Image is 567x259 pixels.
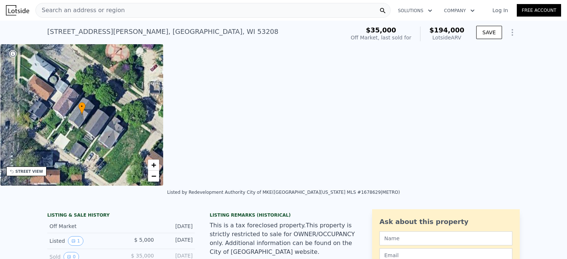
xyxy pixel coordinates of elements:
div: LISTING & SALE HISTORY [47,212,195,220]
img: Lotside [6,5,29,15]
div: STREET VIEW [16,169,43,174]
button: Show Options [505,25,520,40]
div: [DATE] [160,236,193,246]
span: + [151,160,156,169]
span: $ 5,000 [134,237,154,243]
button: Solutions [392,4,438,17]
a: Free Account [517,4,561,17]
input: Name [379,231,512,245]
div: Off Market, last sold for [351,34,411,41]
a: Zoom in [148,160,159,171]
span: Search an address or region [36,6,125,15]
div: [STREET_ADDRESS][PERSON_NAME] , [GEOGRAPHIC_DATA] , WI 53208 [47,27,278,37]
button: View historical data [68,236,83,246]
span: − [151,171,156,181]
a: Zoom out [148,171,159,182]
div: Lotside ARV [429,34,464,41]
div: • [78,102,86,115]
button: SAVE [476,26,502,39]
div: Listed by Redevelopment Authority City of MKE ([GEOGRAPHIC_DATA][US_STATE] MLS #1678629|METRO) [167,190,400,195]
div: Off Market [49,223,115,230]
div: This is a tax foreclosed property.This property is strictly restricted to sale for OWNER/OCCUPANC... [210,221,357,256]
span: $ 35,000 [131,253,154,259]
a: Log In [484,7,517,14]
button: Company [438,4,481,17]
div: Listing Remarks (Historical) [210,212,357,218]
span: $194,000 [429,26,464,34]
span: • [78,103,86,110]
div: Ask about this property [379,217,512,227]
span: $35,000 [366,26,396,34]
div: [DATE] [160,223,193,230]
div: Listed [49,236,115,246]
